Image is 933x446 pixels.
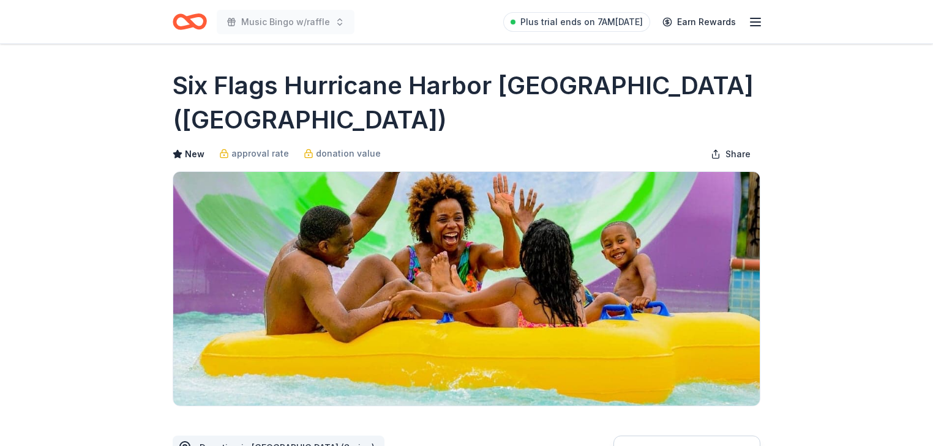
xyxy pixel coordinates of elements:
h1: Six Flags Hurricane Harbor [GEOGRAPHIC_DATA] ([GEOGRAPHIC_DATA]) [173,69,760,137]
span: Plus trial ends on 7AM[DATE] [520,15,643,29]
a: Earn Rewards [655,11,743,33]
a: Home [173,7,207,36]
a: donation value [304,146,381,161]
span: New [185,147,204,162]
span: Music Bingo w/raffle [241,15,330,29]
span: donation value [316,146,381,161]
button: Share [701,142,760,166]
a: Plus trial ends on 7AM[DATE] [503,12,650,32]
span: Share [725,147,751,162]
button: Music Bingo w/raffle [217,10,354,34]
a: approval rate [219,146,289,161]
span: approval rate [231,146,289,161]
img: Image for Six Flags Hurricane Harbor Splashtown (Houston) [173,172,760,406]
